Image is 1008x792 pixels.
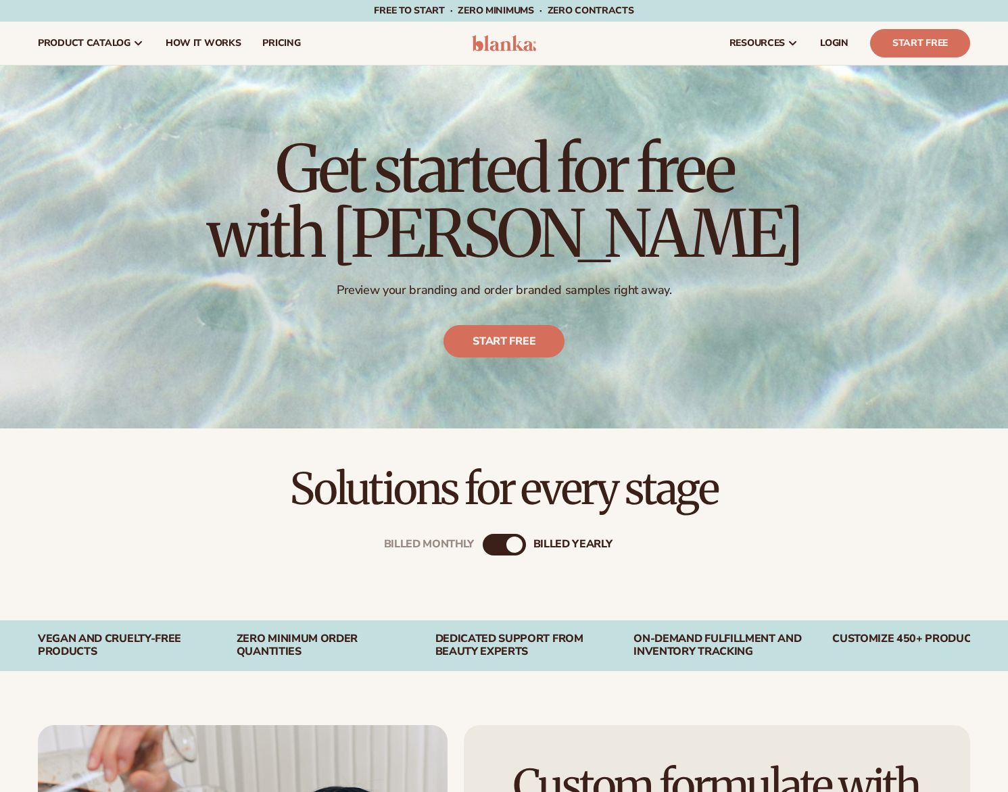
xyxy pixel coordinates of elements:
a: product catalog [27,22,155,65]
a: How It Works [155,22,252,65]
h2: Solutions for every stage [38,466,970,512]
h1: Get started for free with [PERSON_NAME] [207,137,802,266]
p: Preview your branding and order branded samples right away. [207,282,802,298]
img: logo [472,35,536,51]
a: resources [719,22,809,65]
div: Billed Monthly [384,538,475,551]
span: How It Works [166,38,241,49]
div: Dedicated Support From Beauty Experts [435,633,622,658]
div: Vegan and Cruelty-Free Products [38,633,224,658]
span: resources [729,38,785,49]
span: pricing [262,38,300,49]
div: Zero Minimum Order QuantitieS [237,633,423,658]
span: product catalog [38,38,130,49]
a: Start free [443,325,565,357]
div: billed Yearly [533,538,613,551]
a: LOGIN [809,22,859,65]
span: Free to start · ZERO minimums · ZERO contracts [374,4,633,17]
a: pricing [251,22,311,65]
div: On-Demand Fulfillment and Inventory Tracking [633,633,820,658]
a: Start Free [870,29,970,57]
span: LOGIN [820,38,848,49]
